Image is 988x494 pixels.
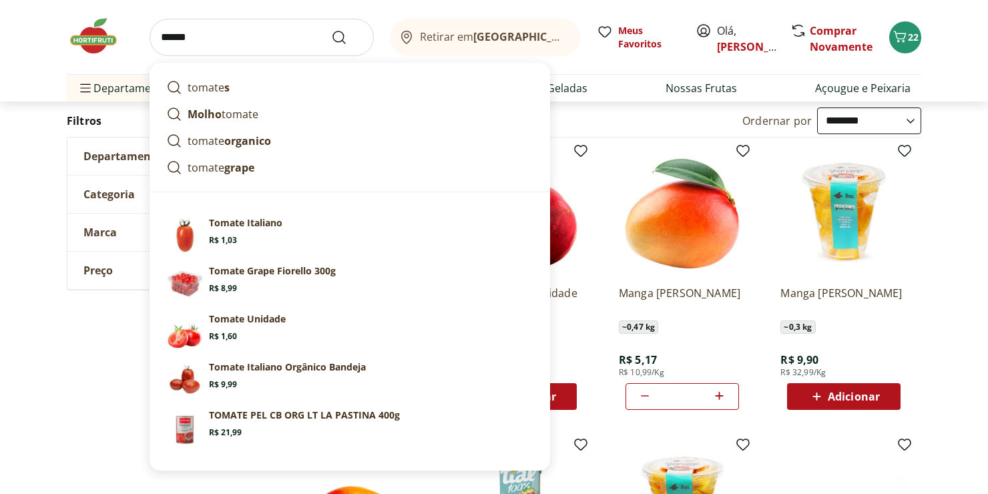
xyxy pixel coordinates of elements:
[780,320,815,334] span: ~ 0,3 kg
[666,80,737,96] a: Nossas Frutas
[780,148,907,275] img: Manga Tommy Cortadinha
[828,391,880,402] span: Adicionar
[619,367,664,378] span: R$ 10,99/Kg
[209,427,242,438] span: R$ 21,99
[83,226,117,239] span: Marca
[83,188,135,201] span: Categoria
[166,216,204,254] img: Tomate Italiano
[742,113,812,128] label: Ordernar por
[83,264,113,277] span: Preço
[889,21,921,53] button: Carrinho
[209,360,366,374] p: Tomate Italiano Orgânico Bandeja
[67,176,268,213] button: Categoria
[224,160,254,175] strong: grape
[77,72,174,104] span: Departamentos
[161,128,539,154] a: tomateorganico
[161,355,539,403] a: PrincipalTomate Italiano Orgânico BandejaR$ 9,99
[473,29,698,44] b: [GEOGRAPHIC_DATA]/[GEOGRAPHIC_DATA]
[224,80,230,95] strong: s
[224,134,271,148] strong: organico
[188,133,271,149] p: tomate
[209,312,286,326] p: Tomate Unidade
[150,19,374,56] input: search
[331,29,363,45] button: Submit Search
[166,409,204,446] img: Tomate Pelado em Cubos Orgânico Lata La Pastina 400g
[810,23,873,54] a: Comprar Novamente
[780,352,818,367] span: R$ 9,90
[619,148,746,275] img: Manga Tommy Unidade
[619,352,657,367] span: R$ 5,17
[166,360,204,398] img: Principal
[787,383,901,410] button: Adicionar
[166,312,204,350] img: Tomate Unidade
[161,74,539,101] a: tomates
[815,80,911,96] a: Açougue e Peixaria
[209,216,282,230] p: Tomate Italiano
[67,214,268,251] button: Marca
[780,286,907,315] a: Manga [PERSON_NAME]
[188,107,222,121] strong: Molho
[161,154,539,181] a: tomategrape
[67,138,268,175] button: Departamento
[67,107,268,134] h2: Filtros
[161,403,539,451] a: Tomate Pelado em Cubos Orgânico Lata La Pastina 400gTOMATE PEL CB ORG LT LA PASTINA 400gR$ 21,99
[209,264,336,278] p: Tomate Grape Fiorello 300g
[209,235,237,246] span: R$ 1,03
[597,24,680,51] a: Meus Favoritos
[908,31,919,43] span: 22
[83,150,162,163] span: Departamento
[618,24,680,51] span: Meus Favoritos
[717,23,776,55] span: Olá,
[780,367,826,378] span: R$ 32,99/Kg
[717,39,804,54] a: [PERSON_NAME]
[161,211,539,259] a: Tomate ItalianoTomate ItalianoR$ 1,03
[188,106,258,122] p: tomate
[390,19,581,56] button: Retirar em[GEOGRAPHIC_DATA]/[GEOGRAPHIC_DATA]
[161,101,539,128] a: Molhotomate
[67,252,268,289] button: Preço
[209,379,237,390] span: R$ 9,99
[188,160,254,176] p: tomate
[188,79,230,95] p: tomate
[166,264,204,302] img: Tomate Grape Fiorello 300g
[209,283,237,294] span: R$ 8,99
[161,259,539,307] a: Tomate Grape Fiorello 300gTomate Grape Fiorello 300gR$ 8,99
[209,409,400,422] p: TOMATE PEL CB ORG LT LA PASTINA 400g
[619,286,746,315] a: Manga [PERSON_NAME]
[619,320,658,334] span: ~ 0,47 kg
[161,307,539,355] a: Tomate UnidadeTomate UnidadeR$ 1,60
[77,72,93,104] button: Menu
[67,16,134,56] img: Hortifruti
[209,331,237,342] span: R$ 1,60
[420,31,567,43] span: Retirar em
